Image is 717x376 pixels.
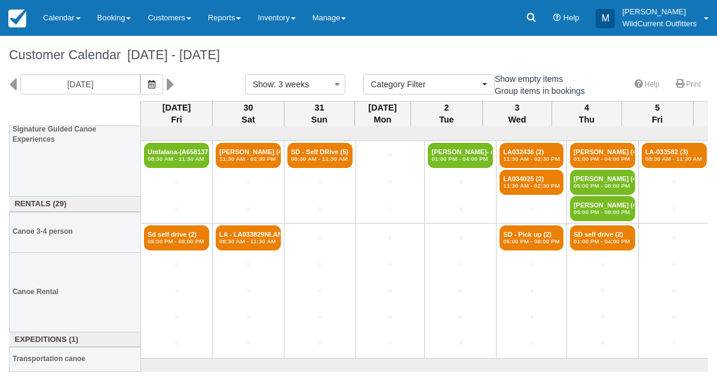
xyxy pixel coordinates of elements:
[148,238,206,245] em: 05:00 PM - 08:00 PM
[359,176,421,188] a: +
[363,74,495,94] button: Category Filter
[428,176,493,188] a: +
[574,209,632,216] em: 05:00 PM - 08:00 PM
[359,285,421,297] a: +
[642,203,707,215] a: +
[500,311,563,323] a: +
[500,337,563,350] a: +
[144,176,209,188] a: +
[481,74,572,82] span: Show empty items
[621,101,693,126] th: 5 Fri
[216,225,281,250] a: LA - LA033829NLAN (2)08:30 AM - 11:30 AM
[627,76,667,93] a: Help
[287,143,353,168] a: SD - Self DRive (5)08:30 AM - 11:30 AM
[219,238,277,245] em: 08:30 AM - 11:30 AM
[481,82,593,100] label: Group items in bookings
[245,74,345,94] button: Show: 3 weeks
[359,203,421,215] a: +
[500,143,563,168] a: LA032436 (2)11:30 AM - 02:30 PM
[428,285,493,297] a: +
[8,10,26,27] img: checkfront-main-nav-mini-logo.png
[482,101,551,126] th: 3 Wed
[359,337,421,350] a: +
[428,143,493,168] a: [PERSON_NAME]- confirm (3)01:00 PM - 04:00 PM
[10,212,141,252] th: Canoe 3-4 person
[503,238,560,245] em: 05:00 PM - 08:00 PM
[503,155,560,163] em: 11:30 AM - 02:30 PM
[216,258,281,271] a: +
[642,311,707,323] a: +
[10,347,141,372] th: Transportation canoe
[144,225,209,250] a: Sd self drive (2)05:00 PM - 08:00 PM
[645,155,703,163] em: 08:30 AM - 11:30 AM
[371,78,479,90] span: Category Filter
[622,18,697,30] p: WildCurrent Outfitters
[13,334,138,346] a: Expeditions (1)
[428,337,493,350] a: +
[284,101,355,126] th: 31 Sun
[287,285,353,297] a: +
[642,258,707,271] a: +
[669,76,708,93] a: Print
[570,143,635,168] a: [PERSON_NAME] (4)01:00 PM - 04:00 PM
[148,155,206,163] em: 08:30 AM - 11:30 AM
[274,80,309,89] span: : 3 weeks
[500,203,563,215] a: +
[552,101,621,126] th: 4 Thu
[144,143,209,168] a: Umfalana-(A658137) M (2)08:30 AM - 11:30 AM
[570,311,635,323] a: +
[216,203,281,215] a: +
[500,258,563,271] a: +
[144,285,209,297] a: +
[121,47,220,62] span: [DATE] - [DATE]
[144,258,209,271] a: +
[428,258,493,271] a: +
[141,101,213,126] th: [DATE] Fri
[287,337,353,350] a: +
[287,232,353,244] a: +
[216,143,281,168] a: [PERSON_NAME] (4)11:30 AM - 02:30 PM
[503,182,560,189] em: 11:30 AM - 02:30 PM
[570,258,635,271] a: +
[428,203,493,215] a: +
[574,182,632,189] em: 05:00 PM - 08:00 PM
[553,14,561,22] i: Help
[410,101,482,126] th: 2 Tue
[144,311,209,323] a: +
[291,155,349,163] em: 08:30 AM - 11:30 AM
[481,86,595,94] span: Group items in bookings
[574,238,632,245] em: 01:00 PM - 04:00 PM
[642,337,707,350] a: +
[481,70,571,88] label: Show empty items
[642,232,707,244] a: +
[500,225,563,250] a: SD - Pick up (2)05:00 PM - 08:00 PM
[10,252,141,332] th: Canoe Rental
[570,285,635,297] a: +
[574,155,632,163] em: 01:00 PM - 04:00 PM
[563,13,580,22] span: Help
[570,170,635,195] a: [PERSON_NAME] (4)05:00 PM - 08:00 PM
[287,176,353,188] a: +
[596,9,615,28] div: M
[219,155,277,163] em: 11:30 AM - 02:30 PM
[642,143,707,168] a: LA-033582 (3)08:30 AM - 11:30 AM
[287,203,353,215] a: +
[622,6,697,18] p: [PERSON_NAME]
[359,149,421,162] a: +
[354,101,410,126] th: [DATE] Mon
[570,225,635,250] a: SD self drive (2)01:00 PM - 04:00 PM
[428,311,493,323] a: +
[570,196,635,221] a: [PERSON_NAME] (4)05:00 PM - 08:00 PM
[213,101,284,126] th: 30 Sat
[216,176,281,188] a: +
[13,198,138,210] a: Rentals (29)
[216,311,281,323] a: +
[359,232,421,244] a: +
[642,285,707,297] a: +
[359,258,421,271] a: +
[253,80,274,89] span: Show
[9,48,708,62] h1: Customer Calendar
[500,170,563,195] a: LA034025 (2)11:30 AM - 02:30 PM
[144,203,209,215] a: +
[431,155,489,163] em: 01:00 PM - 04:00 PM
